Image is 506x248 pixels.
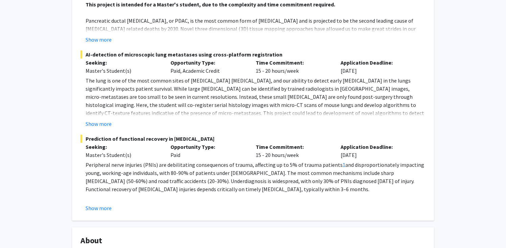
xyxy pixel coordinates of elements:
[86,161,343,168] span: Peripheral nerve injuries (PNIs) are debilitating consequences of trauma, affecting up to 5% of t...
[86,76,425,133] p: The lung is one of the most common sites of [MEDICAL_DATA] [MEDICAL_DATA], and our ability to det...
[86,204,112,212] button: Show more
[251,59,336,75] div: 15 - 20 hours/week
[251,143,336,159] div: 15 - 20 hours/week
[5,218,29,243] iframe: Chat
[336,143,420,159] div: [DATE]
[343,161,345,168] a: 1
[86,143,160,151] p: Seeking:
[80,135,425,143] span: Prediction of functional recovery in [MEDICAL_DATA]
[170,59,245,67] p: Opportunity Type:
[86,17,425,65] p: Pancreatic ductal [MEDICAL_DATA], or PDAC, is the most common form of [MEDICAL_DATA] and is proje...
[341,59,415,67] p: Application Deadline:
[86,161,424,193] span: and disproportionately impacting young, working-age individuals, with 80-90% of patients under [D...
[165,143,250,159] div: Paid
[86,36,112,44] button: Show more
[336,59,420,75] div: [DATE]
[86,1,335,8] strong: This project is intended for a Master's student, due to the complexity and time commitment required.
[341,143,415,151] p: Application Deadline:
[86,59,160,67] p: Seeking:
[86,120,112,128] button: Show more
[80,236,425,246] h4: About
[86,67,160,75] div: Master's Student(s)
[80,50,425,59] span: AI-detection of microscopic lung metastases using cross-platform registration
[165,59,250,75] div: Paid, Academic Credit
[256,59,330,67] p: Time Commitment:
[86,151,160,159] div: Master's Student(s)
[170,143,245,151] p: Opportunity Type:
[256,143,330,151] p: Time Commitment:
